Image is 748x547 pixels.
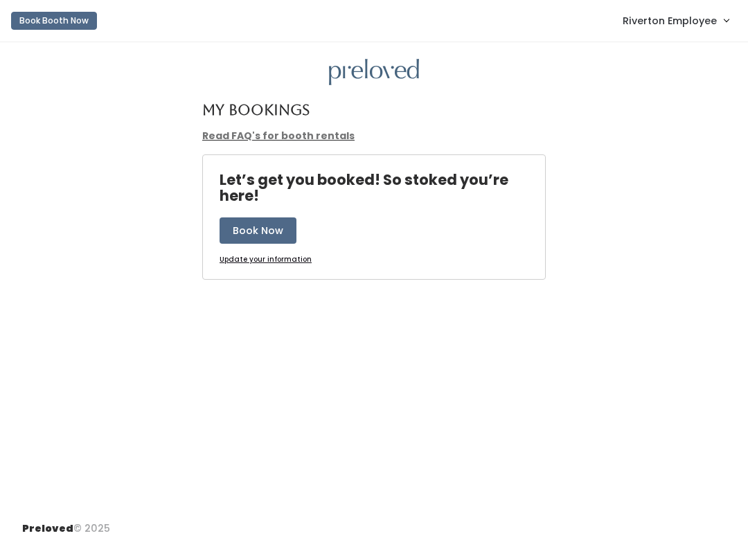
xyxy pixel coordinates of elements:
[202,129,355,143] a: Read FAQ's for booth rentals
[11,12,97,30] button: Book Booth Now
[623,13,717,28] span: Riverton Employee
[220,254,312,264] u: Update your information
[220,217,296,244] button: Book Now
[329,59,419,86] img: preloved logo
[22,521,73,535] span: Preloved
[11,6,97,36] a: Book Booth Now
[609,6,742,35] a: Riverton Employee
[22,510,110,536] div: © 2025
[202,102,310,118] h4: My Bookings
[220,172,545,204] h4: Let’s get you booked! So stoked you’re here!
[220,255,312,265] a: Update your information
